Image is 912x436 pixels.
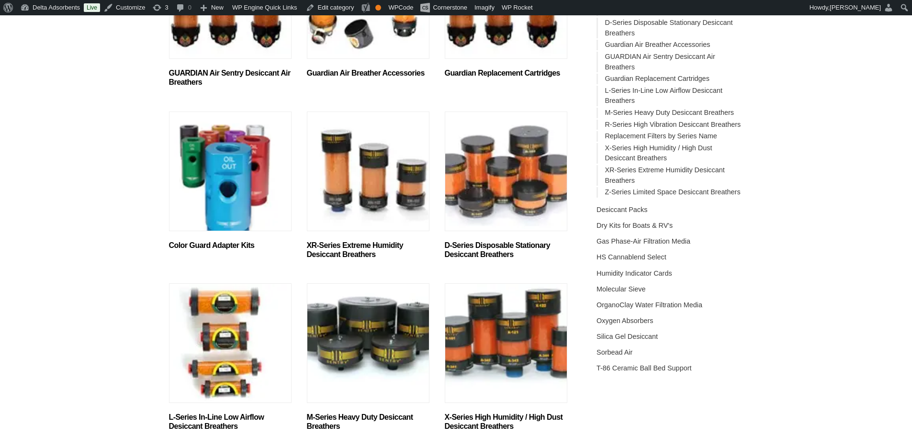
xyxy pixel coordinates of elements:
a: Visit product category Color Guard Adapter Kits [169,112,292,250]
a: Visit product category M-Series Heavy Duty Desiccant Breathers [307,283,429,431]
a: Dry Kits for Boats & RV's [597,222,673,229]
a: Sorbead Air [597,348,632,356]
img: M-Series Heavy Duty Desiccant Breathers [307,283,429,403]
a: Visit product category XR-Series Extreme Humidity Desiccant Breathers [307,112,429,259]
a: M-Series Heavy Duty Desiccant Breathers [605,109,734,116]
a: D-Series Disposable Stationary Desiccant Breathers [605,19,732,37]
h2: D-Series Disposable Stationary Desiccant Breathers [445,241,567,259]
a: XR-Series Extreme Humidity Desiccant Breathers [605,166,724,184]
h2: M-Series Heavy Duty Desiccant Breathers [307,413,429,431]
h2: Guardian Replacement Cartridges [445,68,567,78]
a: Visit product category X-Series High Humidity / High Dust Desiccant Breathers [445,283,567,431]
div: OK [375,5,381,11]
a: OrganoClay Water Filtration Media [597,301,702,309]
h2: L-Series In-Line Low Airflow Desiccant Breathers [169,413,292,431]
a: Molecular Sieve [597,285,645,293]
a: Replacement Filters by Series Name [605,132,717,140]
img: Color Guard Adapter Kits [169,112,292,231]
h2: Guardian Air Breather Accessories [307,68,429,78]
a: Desiccant Packs [597,206,647,213]
a: Z-Series Limited Space Desiccant Breathers [605,188,740,196]
a: Silica Gel Desiccant [597,333,658,340]
a: X-Series High Humidity / High Dust Desiccant Breathers [605,144,712,162]
a: Humidity Indicator Cards [597,269,672,277]
h2: GUARDIAN Air Sentry Desiccant Air Breathers [169,68,292,87]
a: Visit product category D-Series Disposable Stationary Desiccant Breathers [445,112,567,259]
img: D-Series Disposable Stationary Desiccant Breathers [445,112,567,231]
a: Guardian Air Breather Accessories [605,41,710,48]
a: GUARDIAN Air Sentry Desiccant Air Breathers [605,53,715,71]
a: Visit product category L-Series In-Line Low Airflow Desiccant Breathers [169,283,292,431]
img: XR-Series Extreme Humidity Desiccant Breathers [307,112,429,231]
a: R-Series High Vibration Desiccant Breathers [605,121,741,128]
a: Gas Phase-Air Filtration Media [597,237,690,245]
a: HS Cannablend Select [597,253,666,261]
a: T-86 Ceramic Ball Bed Support [597,364,691,372]
span: [PERSON_NAME] [830,4,881,11]
a: L-Series In-Line Low Airflow Desiccant Breathers [605,87,722,105]
img: X-Series High Humidity / High Dust Desiccant Breathers [445,283,567,403]
img: L-Series In-Line Low Airflow Desiccant Breathers [169,283,292,403]
a: Oxygen Absorbers [597,317,653,324]
h2: Color Guard Adapter Kits [169,241,292,250]
h2: XR-Series Extreme Humidity Desiccant Breathers [307,241,429,259]
a: Live [84,3,100,12]
a: Guardian Replacement Cartridges [605,75,709,82]
h2: X-Series High Humidity / High Dust Desiccant Breathers [445,413,567,431]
